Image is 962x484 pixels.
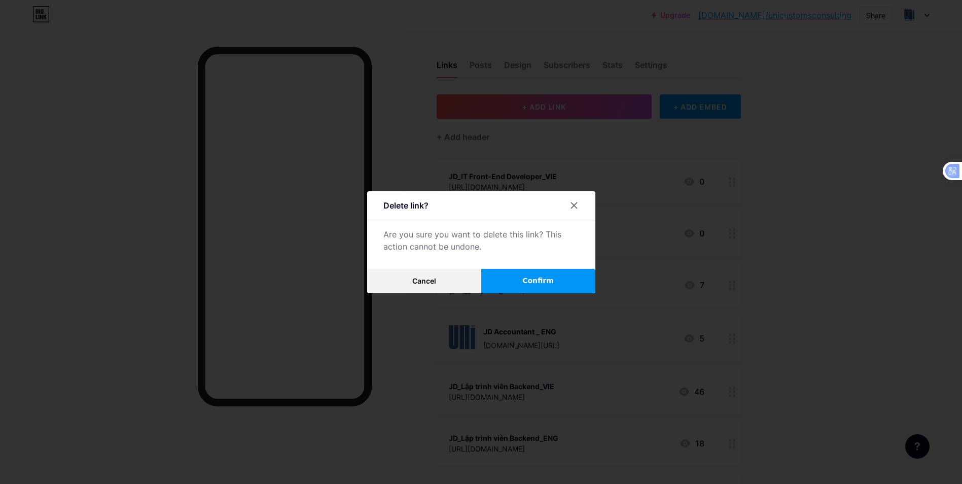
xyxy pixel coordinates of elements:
[383,199,429,212] div: Delete link?
[522,275,554,286] span: Confirm
[367,269,481,293] button: Cancel
[383,228,579,253] div: Are you sure you want to delete this link? This action cannot be undone.
[481,269,595,293] button: Confirm
[412,276,436,285] span: Cancel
